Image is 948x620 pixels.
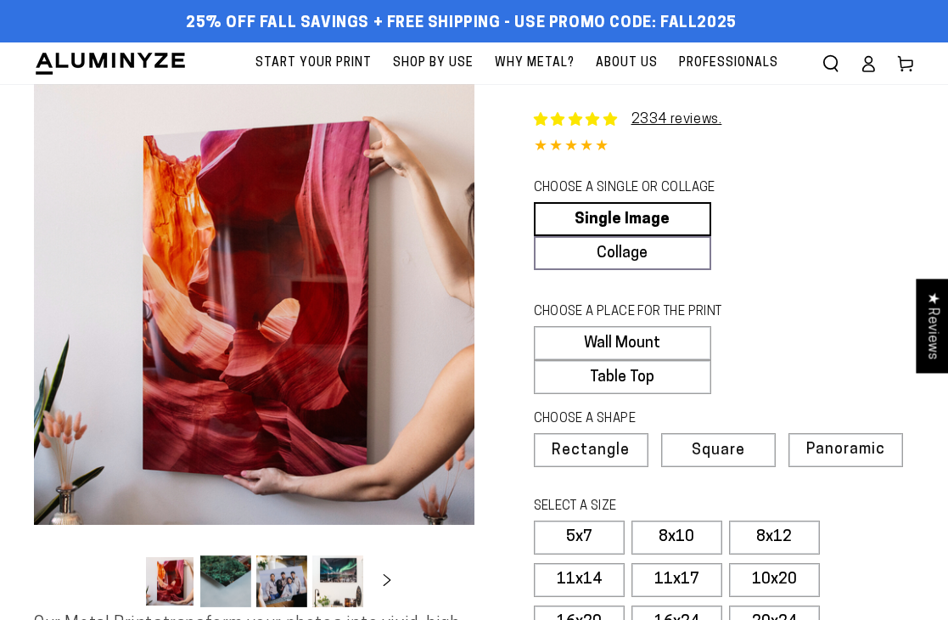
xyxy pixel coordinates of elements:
span: 25% off FALL Savings + Free Shipping - Use Promo Code: FALL2025 [186,14,737,33]
label: 10x20 [729,563,820,597]
a: Why Metal? [486,42,583,84]
label: Table Top [534,360,711,394]
div: Click to open Judge.me floating reviews tab [916,279,948,373]
a: Professionals [670,42,787,84]
a: Start Your Print [247,42,380,84]
label: 8x12 [729,521,820,555]
button: Slide right [368,562,406,600]
label: 11x17 [631,563,722,597]
a: About Us [587,42,666,84]
button: Load image 1 in gallery view [144,555,195,607]
a: Collage [534,236,711,270]
label: 11x14 [534,563,625,597]
summary: Search our site [812,45,850,82]
legend: SELECT A SIZE [534,498,755,516]
span: Panoramic [806,442,885,458]
label: Wall Mount [534,326,711,360]
span: Rectangle [552,443,630,459]
media-gallery: Gallery Viewer [34,84,474,612]
a: Single Image [534,202,711,236]
span: Professionals [679,53,778,74]
legend: CHOOSE A SINGLE OR COLLAGE [534,179,755,198]
div: 4.85 out of 5.0 stars [534,135,915,160]
legend: CHOOSE A PLACE FOR THE PRINT [534,303,755,322]
label: 5x7 [534,521,625,555]
img: Aluminyze [34,51,187,76]
legend: CHOOSE A SHAPE [534,410,755,429]
a: Shop By Use [384,42,482,84]
button: Slide left [102,562,139,600]
span: Shop By Use [393,53,474,74]
button: Load image 2 in gallery view [200,555,251,607]
a: 2334 reviews. [631,113,722,127]
span: About Us [596,53,658,74]
span: Why Metal? [495,53,575,74]
span: Square [692,443,745,459]
button: Load image 4 in gallery view [312,555,363,607]
span: Start Your Print [255,53,372,74]
button: Load image 3 in gallery view [256,555,307,607]
label: 8x10 [631,521,722,555]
